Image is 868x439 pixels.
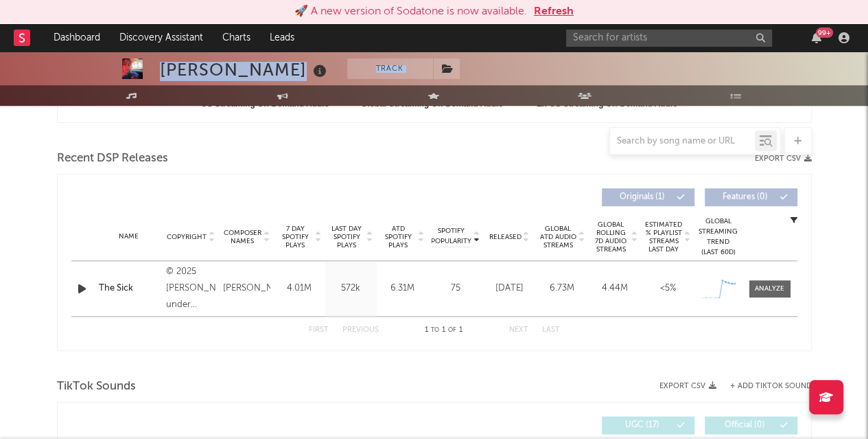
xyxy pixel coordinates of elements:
button: Next [509,326,528,334]
input: Search for artists [566,30,772,47]
a: Leads [260,24,304,52]
div: [PERSON_NAME] [223,280,270,297]
div: 75 [432,282,480,295]
button: Originals(1) [602,188,694,206]
div: Name [99,232,159,242]
span: Official ( 0 ) [714,421,777,429]
span: TikTok Sounds [57,379,136,395]
button: Previous [342,326,379,334]
button: Track [347,58,433,79]
span: Copyright [167,233,207,241]
span: 7 Day Spotify Plays [277,225,314,249]
span: Originals ( 1 ) [611,193,674,201]
button: Refresh [534,3,574,20]
span: UGC ( 17 ) [611,421,674,429]
span: Features ( 0 ) [714,193,777,201]
input: Search by song name or URL [610,136,755,147]
span: Global Rolling 7D Audio Streams [592,221,630,254]
button: Export CSV [755,155,812,163]
span: Estimated % Playlist Streams Last Day [645,221,683,254]
span: Composer Names [223,229,262,245]
div: 6.31M [380,282,425,295]
button: + Add TikTok Sound [730,383,812,390]
button: 99+ [812,32,821,43]
a: Charts [213,24,260,52]
button: Export CSV [659,382,716,390]
div: 🚀 A new version of Sodatone is now available. [294,3,527,20]
button: Last [542,326,560,334]
div: <5% [645,282,691,295]
a: Dashboard [44,24,110,52]
span: ATD Spotify Plays [380,225,417,249]
a: Discovery Assistant [110,24,213,52]
span: Spotify Popularity [431,226,471,247]
div: 4.01M [277,282,322,295]
div: [DATE] [486,282,532,295]
div: [PERSON_NAME] [160,58,330,81]
span: Last Day Spotify Plays [329,225,365,249]
div: 4.44M [592,282,638,295]
span: Recent DSP Releases [57,150,168,167]
a: The Sick [99,282,159,295]
button: First [309,326,329,334]
button: Official(0) [705,416,797,434]
button: Features(0) [705,188,797,206]
div: 1 1 1 [406,322,482,339]
div: Global Streaming Trend (Last 60D) [698,216,739,258]
span: Global ATD Audio Streams [539,225,577,249]
div: 6.73M [539,282,585,295]
button: UGC(17) [602,416,694,434]
span: of [448,327,456,333]
div: 572k [329,282,373,295]
button: + Add TikTok Sound [716,383,812,390]
span: to [431,327,439,333]
span: Released [489,233,521,241]
div: 99 + [816,27,833,38]
div: © 2025 [PERSON_NAME] under exclusive license to Atlantic Music Group LLC [166,264,216,313]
